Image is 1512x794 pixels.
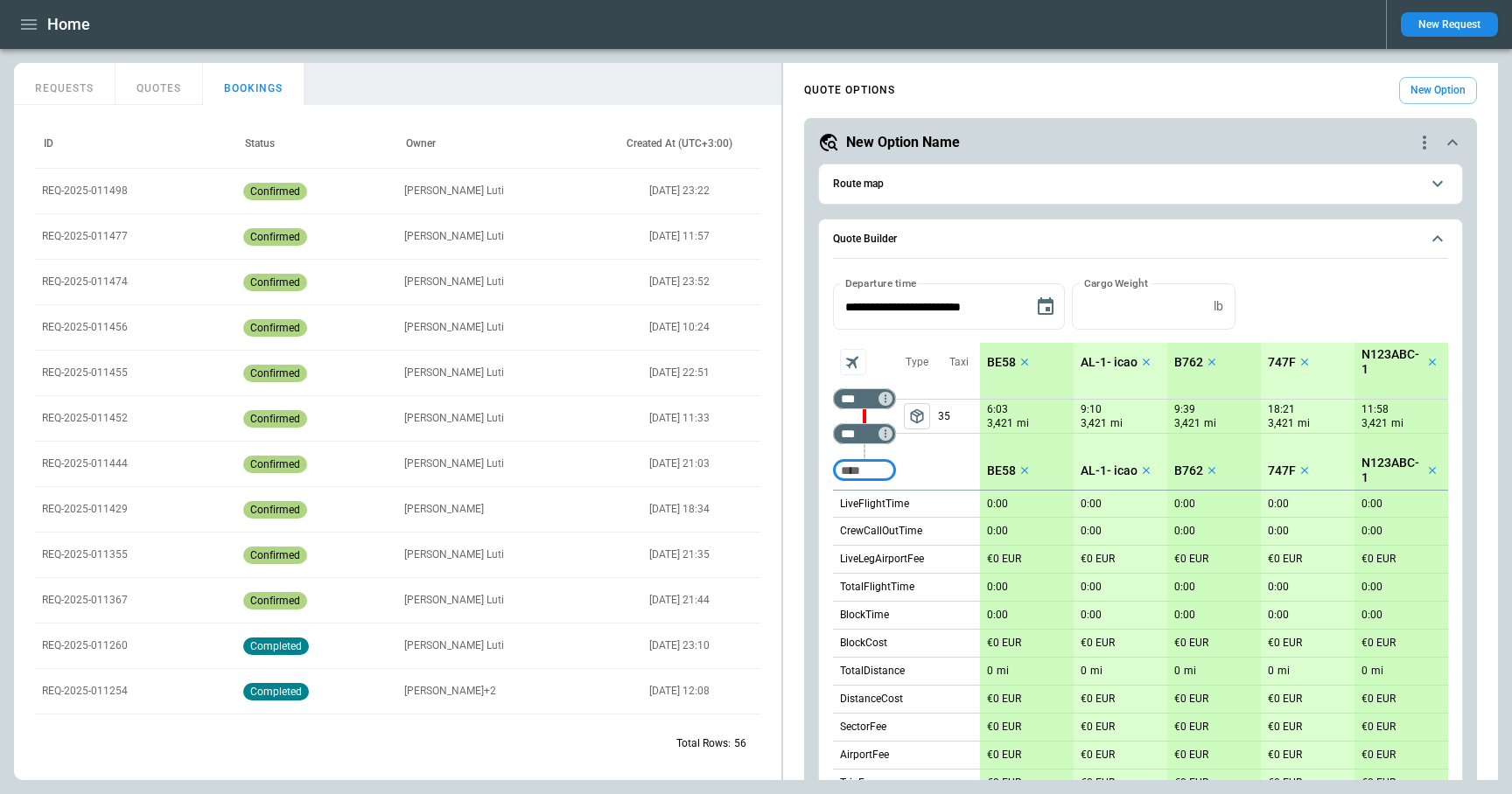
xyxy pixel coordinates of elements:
[42,456,128,471] p: REQ-2025-011444
[1090,664,1102,679] p: mi
[649,502,710,517] p: [DATE] 18:34
[1214,299,1223,314] p: lb
[987,463,1016,478] p: BE58
[42,366,128,380] p: REQ-2025-011455
[1081,355,1137,370] p: AL-1- icao
[1268,665,1274,678] p: 0
[1174,553,1208,566] p: €0 EUR
[1391,416,1403,431] p: mi
[1174,403,1195,416] p: 9:39
[1081,416,1107,431] p: 3,421
[649,593,710,608] p: [DATE] 21:44
[649,684,710,699] p: [DATE] 12:08
[1361,777,1396,790] p: €0 EUR
[1174,609,1195,622] p: 0:00
[1084,275,1148,290] label: Cargo Weight
[404,275,504,289] p: [PERSON_NAME] Luti
[1081,777,1115,790] p: €0 EUR
[949,355,969,370] p: Taxi
[1361,456,1424,485] p: N123ABC-1
[649,456,710,471] p: [DATE] 21:03
[649,366,710,380] p: [DATE] 22:51
[987,498,1008,511] p: 0:00
[1174,416,1200,431] p: 3,421
[1277,664,1290,679] p: mi
[42,184,128,198] p: REQ-2025-011498
[1268,498,1289,511] p: 0:00
[1361,749,1396,762] p: €0 EUR
[1268,609,1289,622] p: 0:00
[649,638,710,653] p: [DATE] 23:10
[1081,403,1102,416] p: 9:10
[42,638,128,653] p: REQ-2025-011260
[840,524,922,539] p: CrewCallOutTime
[840,776,875,791] p: TripFee
[904,403,930,429] button: left aligned
[404,638,504,653] p: [PERSON_NAME] Luti
[42,684,128,699] p: REQ-2025-011254
[840,497,909,512] p: LiveFlightTime
[1081,581,1102,594] p: 0:00
[1268,355,1296,370] p: 747F
[42,229,128,244] p: REQ-2025-011477
[840,580,914,595] p: TotalFlightTime
[1081,749,1115,762] p: €0 EUR
[1174,777,1208,790] p: €0 EUR
[804,87,895,94] h4: QUOTE OPTIONS
[987,403,1008,416] p: 6:03
[1081,637,1115,650] p: €0 EUR
[649,547,710,562] p: [DATE] 21:35
[1081,463,1137,478] p: AL-1- icao
[833,423,896,444] div: Too short
[987,609,1008,622] p: 0:00
[406,137,436,150] div: Owner
[247,276,304,289] span: confirmed
[1361,721,1396,734] p: €0 EUR
[1174,665,1180,678] p: 0
[840,636,887,651] p: BlockCost
[1268,721,1302,734] p: €0 EUR
[846,133,960,152] h5: New Option Name
[987,721,1021,734] p: €0 EUR
[987,777,1021,790] p: €0 EUR
[1361,637,1396,650] p: €0 EUR
[840,748,889,763] p: AirportFee
[1174,498,1195,511] p: 0:00
[247,231,304,243] span: confirmed
[1401,12,1498,37] button: New Request
[245,137,275,150] div: Status
[1204,416,1216,431] p: mi
[840,692,903,707] p: DistanceCost
[649,411,710,426] p: [DATE] 11:33
[987,693,1021,706] p: €0 EUR
[833,178,884,190] h6: Route map
[1361,553,1396,566] p: €0 EUR
[987,749,1021,762] p: €0 EUR
[1361,609,1382,622] p: 0:00
[840,664,905,679] p: TotalDistance
[247,595,304,607] span: confirmed
[1268,525,1289,538] p: 0:00
[987,355,1016,370] p: BE58
[1174,749,1208,762] p: €0 EUR
[42,320,128,335] p: REQ-2025-011456
[404,593,504,608] p: [PERSON_NAME] Luti
[1184,664,1196,679] p: mi
[1081,693,1115,706] p: €0 EUR
[833,164,1448,204] button: Route map
[987,665,993,678] p: 0
[247,504,304,516] span: confirmed
[1081,553,1115,566] p: €0 EUR
[247,367,304,380] span: confirmed
[1298,416,1310,431] p: mi
[1174,637,1208,650] p: €0 EUR
[987,525,1008,538] p: 0:00
[44,137,53,150] div: ID
[1081,609,1102,622] p: 0:00
[833,460,896,481] div: Too short
[1268,693,1302,706] p: €0 EUR
[404,320,504,335] p: [PERSON_NAME] Luti
[247,458,304,470] span: confirmed
[247,640,305,652] span: completed
[1174,463,1203,478] p: B762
